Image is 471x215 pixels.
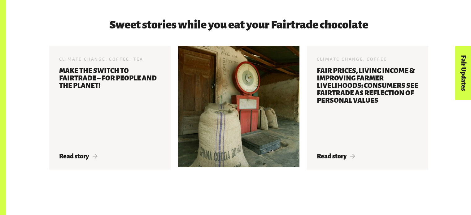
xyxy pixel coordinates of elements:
span: Climate Change, Coffee [317,56,387,62]
a: Climate Change, Coffee Fair Prices, Living Income & Improving Farmer Livelihoods: Consumers See F... [307,46,428,170]
h3: Fair Prices, Living Income & Improving Farmer Livelihoods: Consumers See Fairtrade As Reflection ... [317,67,418,145]
a: Climate Change, Coffee, Tea Make the Switch to Fairtrade – for people and the planet! Read story [49,46,171,170]
span: Read story [59,153,98,160]
span: Read story [317,153,355,160]
span: Climate Change, Coffee, Tea [59,56,144,62]
h3: Sweet stories while you eat your Fairtrade chocolate [81,19,396,31]
h3: Make the Switch to Fairtrade – for people and the planet! [59,67,161,145]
